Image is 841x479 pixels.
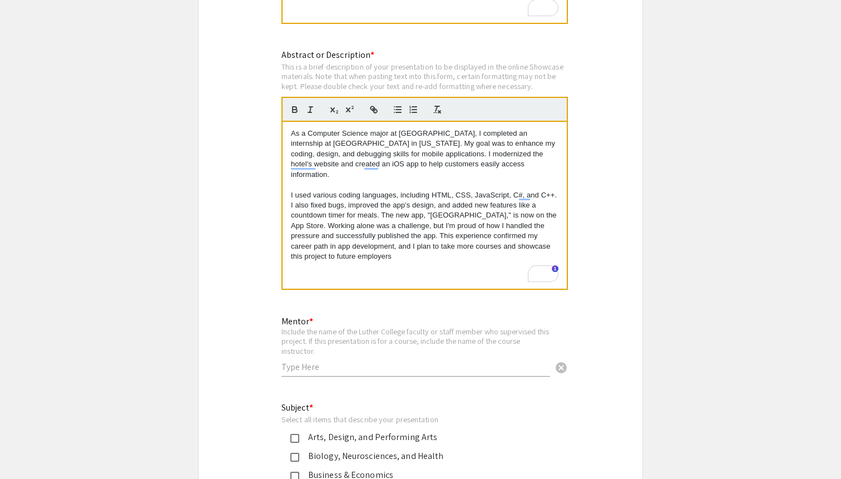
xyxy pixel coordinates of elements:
[281,402,313,413] mat-label: Subject
[8,429,47,471] iframe: Chat
[281,315,313,327] mat-label: Mentor
[299,431,533,444] div: Arts, Design, and Performing Arts
[281,361,550,373] input: Type Here
[299,450,533,463] div: Biology, Neurosciences, and Health
[550,356,572,378] button: Clear
[291,129,558,180] p: As a Computer Science major at [GEOGRAPHIC_DATA], I completed an internship at [GEOGRAPHIC_DATA] ...
[281,49,374,61] mat-label: Abstract or Description
[281,62,568,91] div: This is a brief description of your presentation to be displayed in the online Showcase materials...
[283,122,567,289] div: To enrich screen reader interactions, please activate Accessibility in Grammarly extension settings
[281,327,550,356] div: Include the name of the Luther College faculty or staff member who supervised this project. If th...
[555,361,568,374] span: cancel
[291,190,558,262] p: I used various coding languages, including HTML, CSS, JavaScript, C#, and C++. I also fixed bugs,...
[281,414,542,424] div: Select all items that describe your presentation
